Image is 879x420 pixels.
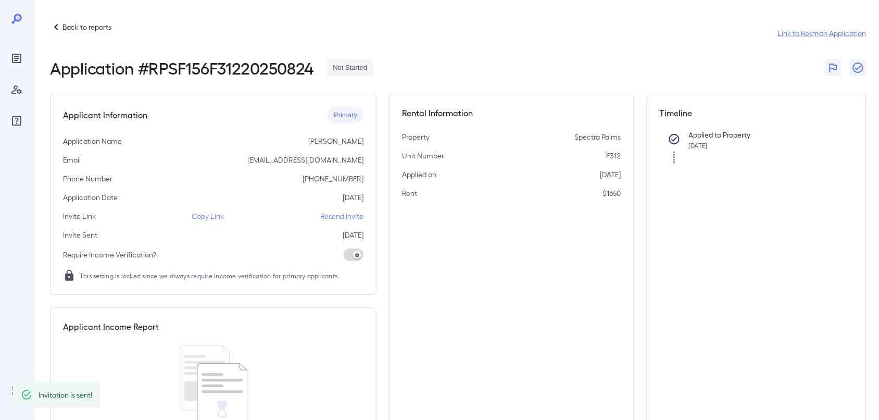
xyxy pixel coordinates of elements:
button: Close Report [850,59,867,76]
p: Invite Sent [63,230,97,240]
p: F312 [607,151,621,161]
p: Invite Link [63,211,96,221]
p: Back to reports [62,22,111,32]
p: Require Income Verification? [63,250,156,260]
p: Applied to Property [689,130,837,140]
h2: Application # RPSF156F31220250824 [50,58,314,77]
div: Manage Users [8,81,25,98]
p: [PERSON_NAME] [308,136,363,146]
span: Not Started [327,63,373,73]
p: Spectra Palms [575,132,621,142]
p: Unit Number [402,151,444,161]
a: Link to Resman Application [778,28,867,39]
div: Invitation is sent! [39,386,92,404]
h5: Timeline [660,107,853,119]
h5: Applicant Income Report [63,320,159,333]
p: Property [402,132,430,142]
div: FAQ [8,113,25,129]
p: Email [63,155,81,165]
p: [PHONE_NUMBER] [303,174,363,184]
span: [DATE] [689,142,708,149]
p: [DATE] [343,192,363,203]
p: Application Date [63,192,118,203]
p: [DATE] [343,230,363,240]
h5: Applicant Information [63,109,147,121]
div: Log Out [8,382,25,399]
p: Rent [402,188,417,199]
p: [EMAIL_ADDRESS][DOMAIN_NAME] [247,155,363,165]
p: Phone Number [63,174,112,184]
p: Application Name [63,136,122,146]
p: Copy Link [192,211,224,221]
h5: Rental Information [402,107,621,119]
p: [DATE] [600,169,621,180]
span: This setting is locked since we always require income verification for primary applicants. [80,270,340,281]
span: Primary [328,110,363,120]
p: $1650 [603,188,621,199]
div: Reports [8,50,25,67]
button: Flag Report [825,59,842,76]
p: Applied on [402,169,436,180]
p: Resend Invite [320,211,363,221]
